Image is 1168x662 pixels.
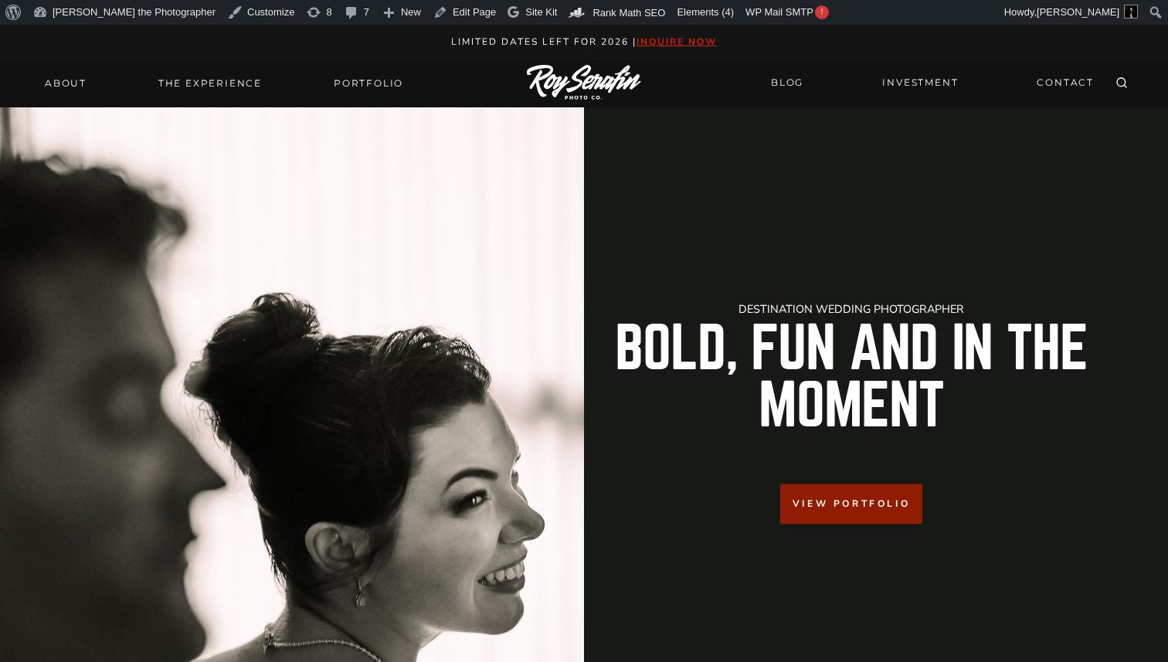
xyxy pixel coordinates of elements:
[324,73,413,94] a: Portfolio
[596,321,1106,435] h2: Bold, Fun And in the Moment
[780,484,922,524] a: View Portfolio
[1037,6,1119,18] span: [PERSON_NAME]
[815,5,829,19] span: !
[36,73,96,94] a: About
[36,73,413,94] nav: Primary Navigation
[527,65,641,101] img: Logo of Roy Serafin Photo Co., featuring stylized text in white on a light background, representi...
[762,70,1103,97] nav: Secondary Navigation
[1027,70,1103,97] a: CONTACT
[1111,73,1132,94] button: View Search Form
[525,6,557,18] span: Site Kit
[17,34,1152,50] p: Limited Dates LEft for 2026 |
[149,73,271,94] a: THE EXPERIENCE
[762,70,813,97] a: BLOG
[793,497,910,511] span: View Portfolio
[873,70,967,97] a: INVESTMENT
[637,36,717,48] a: inquire now
[592,7,665,19] span: Rank Math SEO
[596,304,1106,314] h1: Destination Wedding Photographer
